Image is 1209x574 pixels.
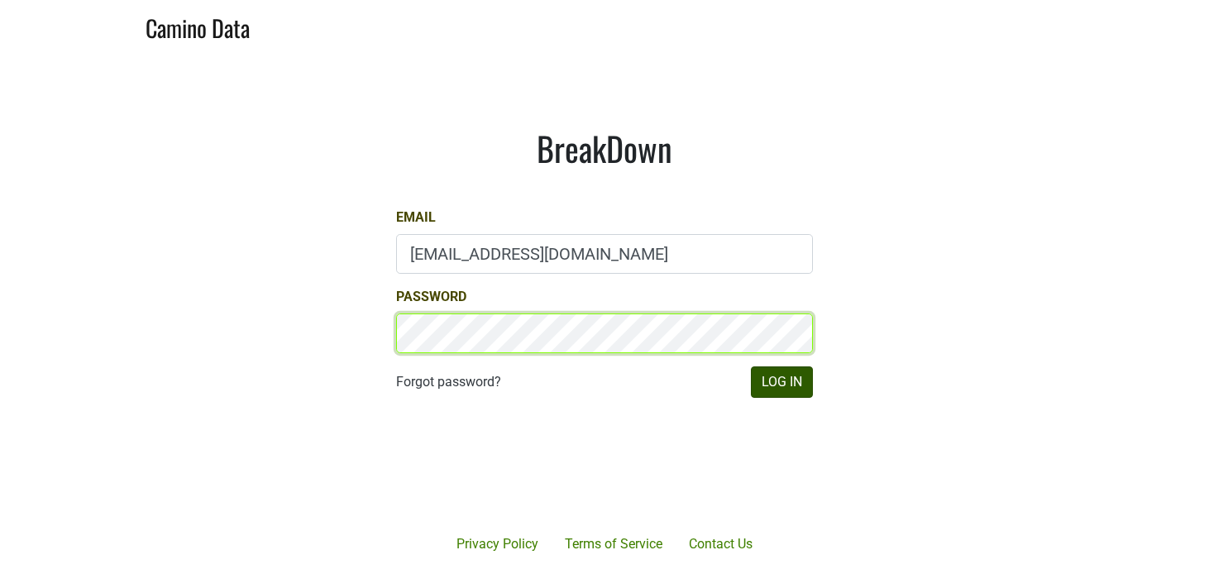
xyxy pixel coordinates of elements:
a: Privacy Policy [443,528,552,561]
h1: BreakDown [396,128,813,168]
a: Terms of Service [552,528,676,561]
button: Log In [751,366,813,398]
a: Contact Us [676,528,766,561]
a: Forgot password? [396,372,501,392]
label: Password [396,287,466,307]
a: Camino Data [146,7,250,45]
label: Email [396,208,436,227]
